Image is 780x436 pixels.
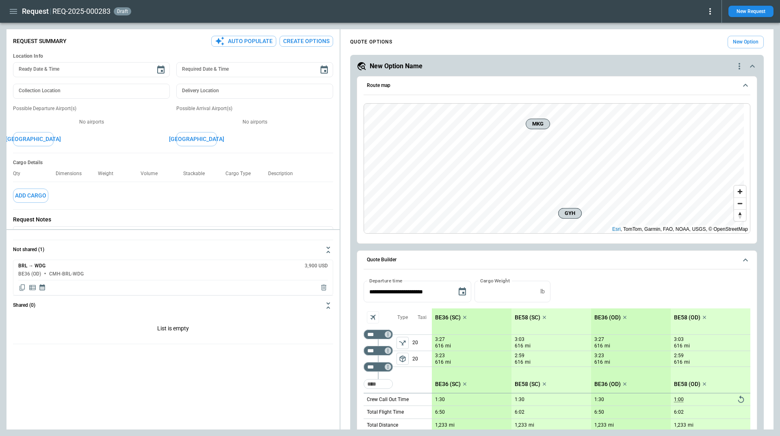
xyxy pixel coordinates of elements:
p: 1:30 [594,397,604,403]
span: Type of sector [396,337,409,349]
p: Total Flight Time [367,409,404,416]
p: 1:30 [435,397,445,403]
button: Quote Builder [364,251,750,269]
p: Qty [13,171,27,177]
h6: Shared (0) [13,303,35,308]
p: List is empty [13,315,333,344]
div: , TomTom, Garmin, FAO, NOAA, USGS, © OpenStreetMap [612,225,748,233]
p: Dimensions [56,171,88,177]
p: Description [268,171,299,177]
p: 1,233 [515,422,527,428]
p: mi [445,343,451,349]
p: 6:50 [435,409,445,415]
span: Type of sector [396,353,409,365]
p: BE36 (SC) [435,314,461,321]
p: 3:03 [515,336,524,343]
p: No airports [13,119,170,126]
span: Display detailed quote content [28,284,37,292]
p: 1:00 [674,397,684,403]
p: 1,233 [435,422,447,428]
p: 616 [435,359,444,366]
button: New Request [728,6,773,17]
h6: Quote Builder [367,257,396,262]
p: BE58 (SC) [515,314,540,321]
button: Reset bearing to north [734,209,746,221]
p: Cargo Type [225,171,257,177]
p: 616 [515,359,523,366]
p: BE58 (SC) [515,381,540,388]
h2: REQ-2025-000283 [52,7,110,16]
p: Request Notes [13,216,333,223]
h6: Not shared (1) [13,247,44,252]
button: Choose date [153,62,169,78]
h6: Route map [367,83,390,88]
button: Reset [735,393,747,406]
p: BE36 (SC) [435,381,461,388]
p: Possible Departure Airport(s) [13,105,170,112]
p: Possible Arrival Airport(s) [176,105,333,112]
button: left aligned [396,337,409,349]
p: mi [525,343,531,349]
div: Not shared (1) [13,260,333,295]
p: 3:23 [435,353,445,359]
p: mi [529,422,534,429]
p: Volume [141,171,164,177]
div: Not shared (1) [13,315,333,344]
button: Choose date, selected date is Sep 18, 2025 [454,284,470,300]
p: mi [688,422,693,429]
p: Crew Call Out Time [367,396,409,403]
p: 20 [412,351,432,367]
h4: QUOTE OPTIONS [350,40,392,44]
p: 1,233 [674,422,686,428]
button: Add Cargo [13,189,48,203]
div: Too short [364,379,393,389]
span: Copy quote content [18,284,26,292]
h6: Cargo Details [13,160,333,166]
a: Esri [612,226,621,232]
p: Stackable [183,171,211,177]
span: package_2 [399,355,407,363]
p: 616 [674,343,682,349]
p: 3:27 [594,336,604,343]
button: Choose date [316,62,332,78]
button: Route map [364,76,750,95]
div: Route map [364,103,750,234]
button: Zoom in [734,186,746,197]
p: mi [684,359,690,366]
span: Display quote schedule [39,284,46,292]
button: New Option Namequote-option-actions [357,61,757,71]
canvas: Map [364,104,744,234]
button: left aligned [396,353,409,365]
p: mi [604,343,610,349]
div: Too short [364,346,393,356]
span: draft [115,9,130,14]
label: Departure time [369,277,403,284]
p: mi [608,422,614,429]
span: GYH [562,209,578,217]
h6: 3,900 USD [305,263,328,269]
p: Taxi [418,314,427,321]
div: Too short [364,362,393,372]
button: New Option [728,36,764,48]
span: Delete quote [320,284,328,292]
p: BE58 (OD) [674,381,700,388]
p: No airports [176,119,333,126]
p: BE36 (OD) [594,381,621,388]
p: mi [604,359,610,366]
p: Type [397,314,408,321]
p: lb [540,288,545,295]
h5: New Option Name [370,62,422,71]
span: Aircraft selection [367,311,379,323]
p: 6:02 [674,409,684,415]
p: mi [449,422,455,429]
p: 616 [435,343,444,349]
p: 3:23 [594,353,604,359]
p: 20 [412,335,432,351]
button: Create Options [279,36,333,47]
label: Cargo Weight [480,277,510,284]
p: 2:59 [515,353,524,359]
p: BE36 (OD) [594,314,621,321]
p: 6:02 [515,409,524,415]
button: [GEOGRAPHIC_DATA] [13,132,54,146]
span: MKG [529,120,546,128]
